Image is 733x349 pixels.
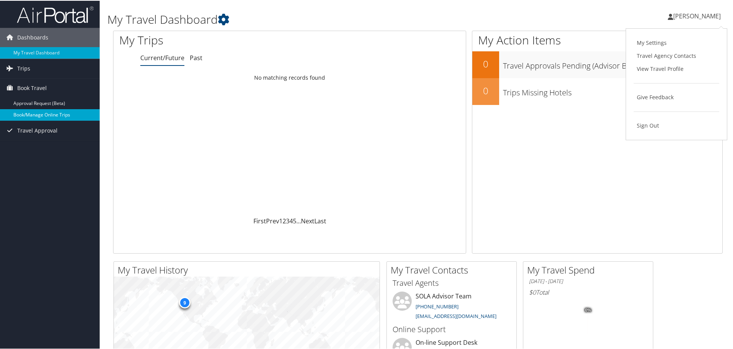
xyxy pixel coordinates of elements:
a: 1 [279,216,283,224]
h6: [DATE] - [DATE] [529,277,647,284]
a: 3 [286,216,289,224]
img: airportal-logo.png [17,5,94,23]
h3: Online Support [393,323,511,334]
a: Next [301,216,314,224]
h3: Trips Missing Hotels [503,83,722,97]
h3: Travel Approvals Pending (Advisor Booked) [503,56,722,70]
a: Last [314,216,326,224]
span: Book Travel [17,78,47,97]
span: [PERSON_NAME] [673,11,721,20]
tspan: 0% [585,307,591,312]
a: First [253,216,266,224]
span: Dashboards [17,27,48,46]
a: 2 [283,216,286,224]
h1: My Action Items [472,31,722,48]
h6: Total [529,287,647,296]
span: $0 [529,287,536,296]
h2: My Travel History [118,263,380,276]
h2: 0 [472,84,499,97]
h1: My Trips [119,31,313,48]
li: SOLA Advisor Team [389,291,514,322]
span: Travel Approval [17,120,58,139]
div: 9 [179,296,190,308]
td: No matching records found [113,70,466,84]
a: [EMAIL_ADDRESS][DOMAIN_NAME] [416,312,496,319]
a: Travel Agency Contacts [634,49,719,62]
a: Sign Out [634,118,719,131]
a: My Settings [634,36,719,49]
a: View Travel Profile [634,62,719,75]
h2: My Travel Contacts [391,263,516,276]
a: 5 [293,216,296,224]
h2: My Travel Spend [527,263,653,276]
a: Prev [266,216,279,224]
a: 0Travel Approvals Pending (Advisor Booked) [472,51,722,77]
a: [PERSON_NAME] [668,4,728,27]
h1: My Travel Dashboard [107,11,521,27]
span: Trips [17,58,30,77]
h3: Travel Agents [393,277,511,288]
a: Current/Future [140,53,184,61]
h2: 0 [472,57,499,70]
a: Give Feedback [634,90,719,103]
a: 0Trips Missing Hotels [472,77,722,104]
span: … [296,216,301,224]
a: Past [190,53,202,61]
a: [PHONE_NUMBER] [416,302,459,309]
a: 4 [289,216,293,224]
